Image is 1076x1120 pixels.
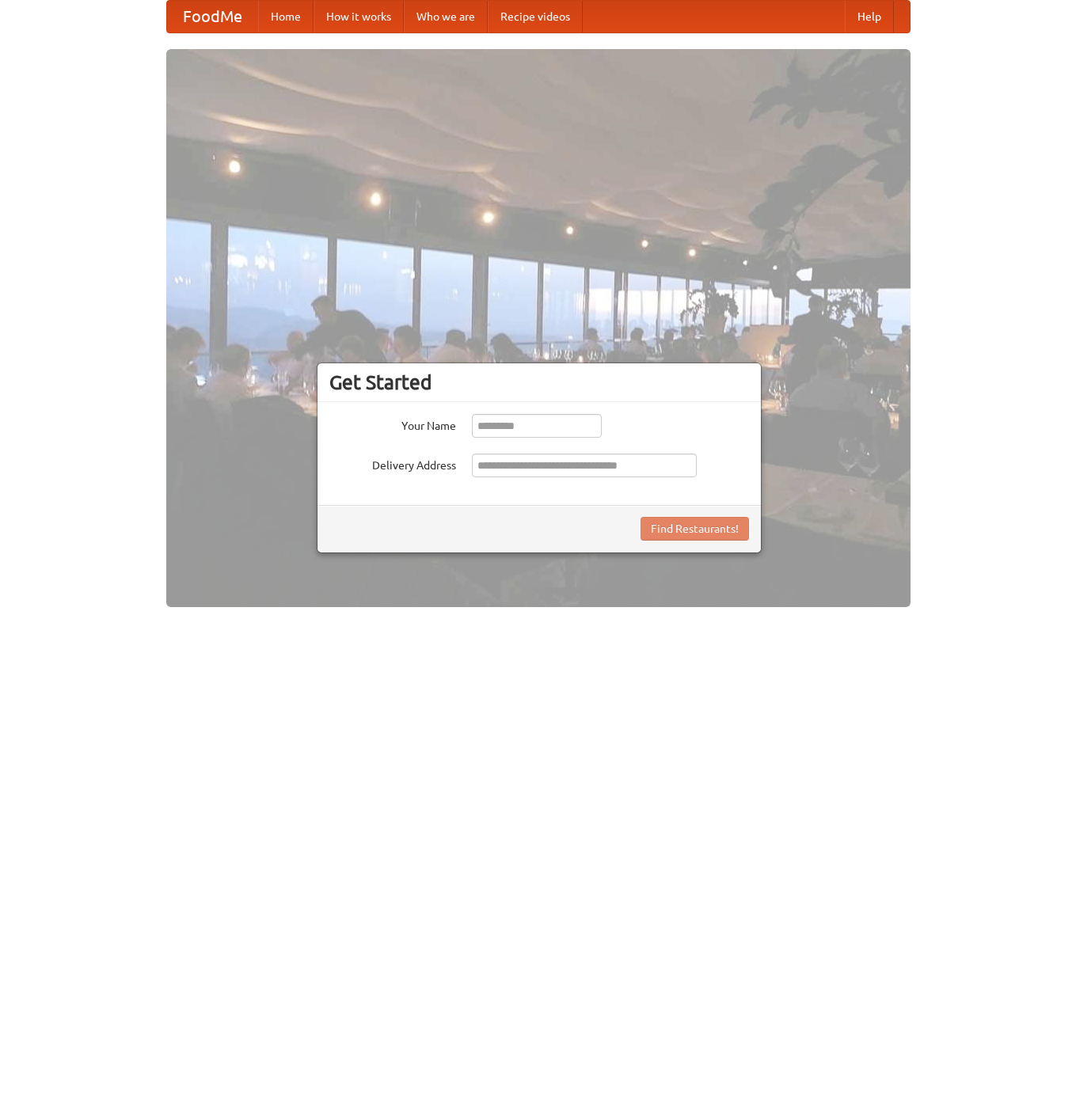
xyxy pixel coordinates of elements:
[314,1,404,32] a: How it works
[329,454,456,473] label: Delivery Address
[258,1,314,32] a: Home
[488,1,583,32] a: Recipe videos
[641,517,749,541] button: Find Restaurants!
[329,370,749,394] h3: Get Started
[845,1,894,32] a: Help
[329,414,456,434] label: Your Name
[167,1,258,32] a: FoodMe
[404,1,488,32] a: Who we are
